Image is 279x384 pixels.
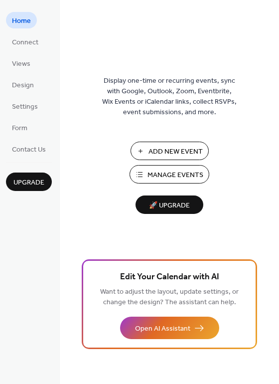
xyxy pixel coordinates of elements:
[6,173,52,191] button: Upgrade
[120,317,219,339] button: Open AI Assistant
[100,285,239,309] span: Want to adjust the layout, update settings, or change the design? The assistant can help.
[6,33,44,50] a: Connect
[12,59,30,69] span: Views
[6,141,52,157] a: Contact Us
[120,270,219,284] span: Edit Your Calendar with AI
[12,123,27,134] span: Form
[6,119,33,136] a: Form
[12,37,38,48] span: Connect
[135,324,190,334] span: Open AI Assistant
[147,170,203,181] span: Manage Events
[12,80,34,91] span: Design
[6,12,37,28] a: Home
[148,147,203,157] span: Add New Event
[12,102,38,112] span: Settings
[102,76,237,118] span: Display one-time or recurring events, sync with Google, Outlook, Zoom, Eventbrite, Wix Events or ...
[6,55,36,71] a: Views
[13,178,44,188] span: Upgrade
[6,98,44,114] a: Settings
[12,16,31,26] span: Home
[131,142,209,160] button: Add New Event
[12,145,46,155] span: Contact Us
[136,195,203,214] button: 🚀 Upgrade
[6,76,40,93] a: Design
[141,199,197,212] span: 🚀 Upgrade
[130,165,209,184] button: Manage Events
